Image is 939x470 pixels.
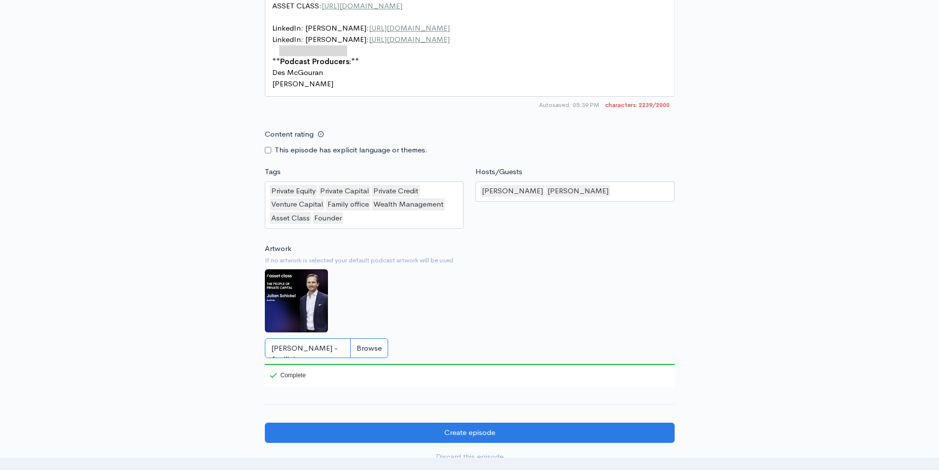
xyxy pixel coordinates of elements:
[372,185,420,197] div: Private Credit
[265,124,314,145] label: Content rating
[369,23,450,33] span: [URL][DOMAIN_NAME]
[272,35,450,44] span: LinkedIn: [PERSON_NAME]:
[539,101,599,109] span: Autosaved: 05:39 PM
[322,1,402,10] span: [URL][DOMAIN_NAME]
[272,1,402,10] span: ASSET CLASS:
[372,198,445,211] div: Wealth Management
[605,101,670,109] span: 2239/2000
[265,243,291,254] label: Artwork
[270,372,306,378] div: Complete
[480,185,544,197] div: [PERSON_NAME]
[275,145,428,156] label: This episode has explicit language or themes.
[369,35,450,44] span: [URL][DOMAIN_NAME]
[475,166,522,178] label: Hosts/Guests
[326,198,370,211] div: Family office
[270,212,311,224] div: Asset Class
[270,185,317,197] div: Private Equity
[265,447,675,467] a: Discard this episode
[272,68,323,77] span: Des McGouran
[270,198,325,211] div: Venture Capital
[313,212,343,224] div: Founder
[319,185,370,197] div: Private Capital
[265,364,308,387] div: Complete
[265,166,281,178] label: Tags
[272,79,333,88] span: [PERSON_NAME]
[280,57,351,66] span: Podcast Producers:
[265,255,675,265] small: If no artwork is selected your default podcast artwork will be used
[265,364,675,365] div: 100%
[265,423,675,443] input: Create episode
[546,185,610,197] div: [PERSON_NAME]
[272,23,450,33] span: LinkedIn: [PERSON_NAME]:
